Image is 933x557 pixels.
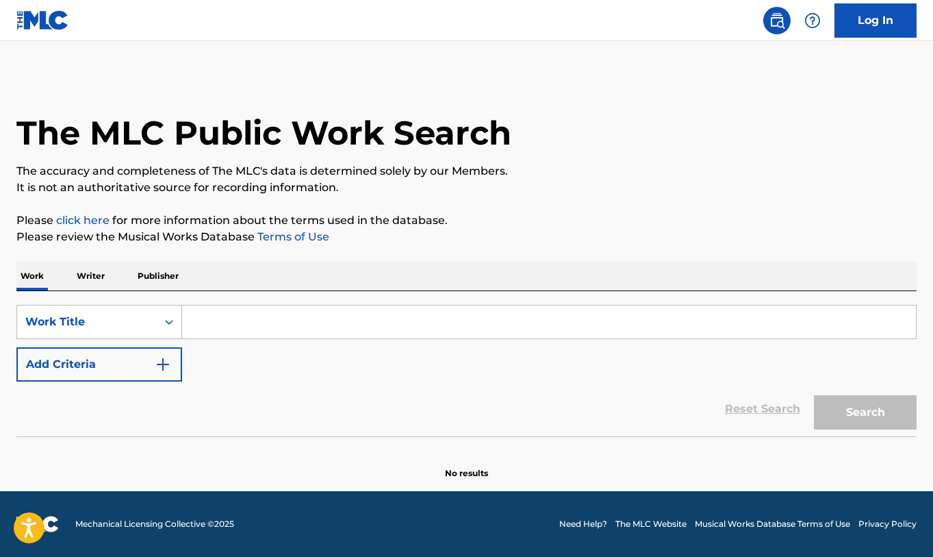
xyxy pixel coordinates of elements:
[16,180,917,196] p: It is not an authoritative source for recording information.
[445,451,488,480] p: No results
[16,10,69,30] img: MLC Logo
[834,3,917,38] a: Log In
[16,347,182,382] button: Add Criteria
[804,12,821,29] img: help
[615,518,687,530] a: The MLC Website
[155,356,171,373] img: 9d2ae6d4665cec9f34b9.svg
[799,7,826,34] div: Help
[25,314,149,330] div: Work Title
[559,518,607,530] a: Need Help?
[255,230,329,243] a: Terms of Use
[16,163,917,180] p: The accuracy and completeness of The MLC's data is determined solely by our Members.
[16,212,917,229] p: Please for more information about the terms used in the database.
[695,518,850,530] a: Musical Works Database Terms of Use
[75,518,234,530] span: Mechanical Licensing Collective © 2025
[73,262,109,290] p: Writer
[16,305,917,436] form: Search Form
[763,7,791,34] a: Public Search
[16,262,48,290] p: Work
[858,518,917,530] a: Privacy Policy
[16,112,511,153] h1: The MLC Public Work Search
[16,229,917,245] p: Please review the Musical Works Database
[16,516,59,532] img: logo
[56,214,110,227] a: click here
[133,262,183,290] p: Publisher
[769,12,785,29] img: search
